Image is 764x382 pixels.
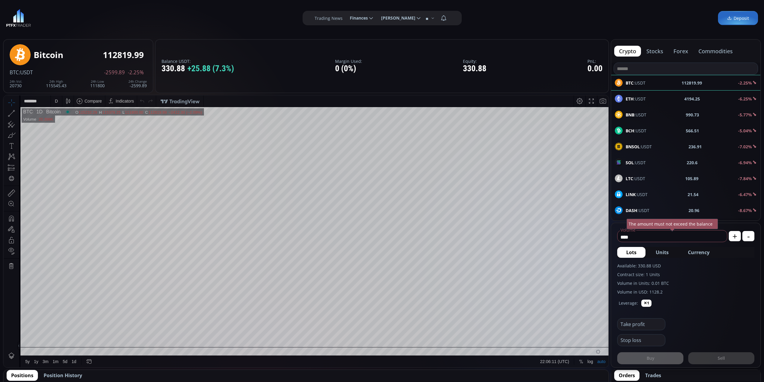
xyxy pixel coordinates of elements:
[537,264,565,269] span: 22:06:11 (UTC)
[594,264,602,269] div: auto
[626,143,652,150] span: :USDT
[61,14,67,19] div: Market open
[684,96,700,102] b: 4194.25
[689,207,699,214] b: 20.96
[128,80,147,88] div: -2599.89
[34,50,63,60] div: Bitcoin
[104,70,125,75] span: -2599.89
[346,12,368,24] span: Finances
[642,46,668,57] button: stocks
[626,175,645,182] span: :USDT
[335,64,362,73] div: 0 (0%)
[689,143,702,150] b: 236.91
[738,176,752,181] b: -7.84%
[718,11,758,25] a: Deposit
[626,191,648,198] span: :USDT
[81,3,98,8] div: Compare
[30,264,35,269] div: 1y
[335,59,362,63] label: Margin Used:
[315,15,343,21] label: Trading News
[68,264,73,269] div: 1d
[727,15,749,21] span: Deposit
[10,80,22,88] div: 20730
[14,246,17,254] div: Hide Drawings Toolbar
[5,80,10,86] div: 
[627,219,718,229] div: The amount must not exceed the balance
[95,15,98,19] div: H
[626,112,634,118] b: BNB
[686,112,699,118] b: 990.73
[626,96,634,102] b: ETH
[6,9,31,27] img: LOGO
[187,64,234,73] span: +25.88 (7.3%)
[738,192,752,197] b: -6.47%
[44,372,82,379] span: Position History
[687,159,698,166] b: 220.6
[688,191,698,198] b: 21.54
[729,231,741,241] button: +
[103,50,144,60] div: 112819.99
[647,247,678,258] button: Units
[626,96,646,102] span: :USDT
[641,300,652,307] button: ✕1
[128,80,147,83] div: 24h Change
[645,372,661,379] span: Trades
[679,247,719,258] button: Currency
[46,80,66,88] div: 115545.43
[685,175,698,182] b: 105.89
[162,59,234,63] label: Balance USDT:
[128,70,144,75] span: -2.25%
[145,15,163,19] div: 112819.99
[619,300,638,306] label: Leverage:
[10,80,22,83] div: 24h Vol.
[686,128,699,134] b: 566.51
[592,260,604,272] div: Toggle Auto Scale
[75,15,94,19] div: 115232.29
[626,192,636,197] b: LINK
[619,372,635,379] span: Orders
[98,15,117,19] div: 115379.25
[81,260,90,272] div: Go to
[90,80,105,88] div: 111800
[377,12,415,24] span: [PERSON_NAME]
[39,264,45,269] div: 3m
[7,370,38,381] button: Positions
[694,46,738,57] button: commodities
[688,249,710,256] span: Currency
[617,263,754,269] label: Available: 330.88 USD
[587,59,602,63] label: PnL:
[738,160,752,165] b: -6.94%
[626,128,646,134] span: :USDT
[738,144,752,149] b: -7.02%
[614,46,641,57] button: crypto
[742,231,754,241] button: -
[162,64,234,73] div: 330.88
[587,64,602,73] div: 0.00
[46,80,66,83] div: 24h High
[626,160,634,165] b: SOL
[641,370,666,381] button: Trades
[165,15,198,19] div: −2412.30 (−2.09%)
[59,264,64,269] div: 5d
[669,46,693,57] button: forex
[112,3,131,8] div: Indicators
[19,69,33,76] span: :USDT
[626,112,646,118] span: :USDT
[617,280,754,286] label: Volume in Units: 0.01 BTC
[90,80,105,83] div: 24h Low
[614,370,639,381] button: Orders
[626,249,636,256] span: Lots
[35,22,49,26] div: 20.398K
[72,15,75,19] div: O
[738,208,752,213] b: -8.67%
[20,22,32,26] div: Volume
[573,260,582,272] div: Toggle Percentage
[20,14,29,19] div: BTC
[626,176,633,181] b: LTC
[142,15,145,19] div: C
[738,96,752,102] b: -6.25%
[463,64,486,73] div: 330.88
[626,207,649,214] span: :USDT
[119,15,121,19] div: L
